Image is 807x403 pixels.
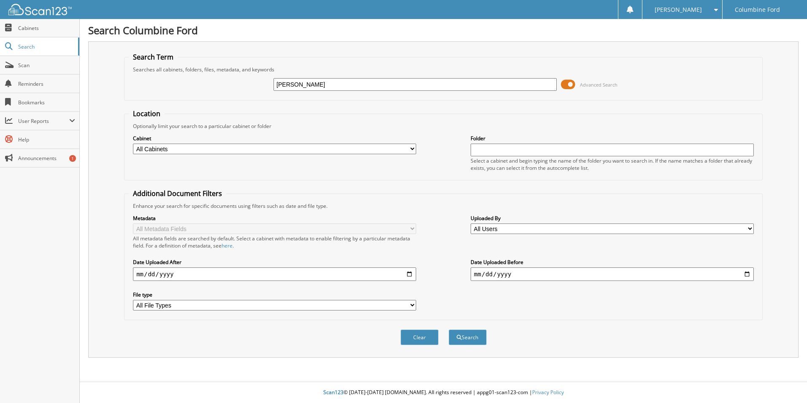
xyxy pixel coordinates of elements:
[471,135,754,142] label: Folder
[735,7,780,12] span: Columbine Ford
[129,189,226,198] legend: Additional Document Filters
[655,7,702,12] span: [PERSON_NAME]
[133,267,416,281] input: start
[18,62,75,69] span: Scan
[133,135,416,142] label: Cabinet
[18,136,75,143] span: Help
[532,389,564,396] a: Privacy Policy
[449,329,487,345] button: Search
[471,157,754,172] div: Select a cabinet and begin typing the name of the folder you want to search in. If the name match...
[88,23,799,37] h1: Search Columbine Ford
[18,80,75,87] span: Reminders
[765,362,807,403] iframe: Chat Widget
[133,291,416,298] label: File type
[129,109,165,118] legend: Location
[471,259,754,266] label: Date Uploaded Before
[18,43,74,50] span: Search
[133,235,416,249] div: All metadata fields are searched by default. Select a cabinet with metadata to enable filtering b...
[18,155,75,162] span: Announcements
[80,382,807,403] div: © [DATE]-[DATE] [DOMAIN_NAME]. All rights reserved | appg01-scan123-com |
[401,329,439,345] button: Clear
[18,117,69,125] span: User Reports
[69,155,76,162] div: 1
[133,259,416,266] label: Date Uploaded After
[323,389,344,396] span: Scan123
[471,267,754,281] input: end
[129,123,758,130] div: Optionally limit your search to a particular cabinet or folder
[580,82,617,88] span: Advanced Search
[129,52,178,62] legend: Search Term
[133,215,416,222] label: Metadata
[129,202,758,210] div: Enhance your search for specific documents using filters such as date and file type.
[18,25,75,32] span: Cabinets
[222,242,233,249] a: here
[18,99,75,106] span: Bookmarks
[129,66,758,73] div: Searches all cabinets, folders, files, metadata, and keywords
[471,215,754,222] label: Uploaded By
[8,4,72,15] img: scan123-logo-white.svg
